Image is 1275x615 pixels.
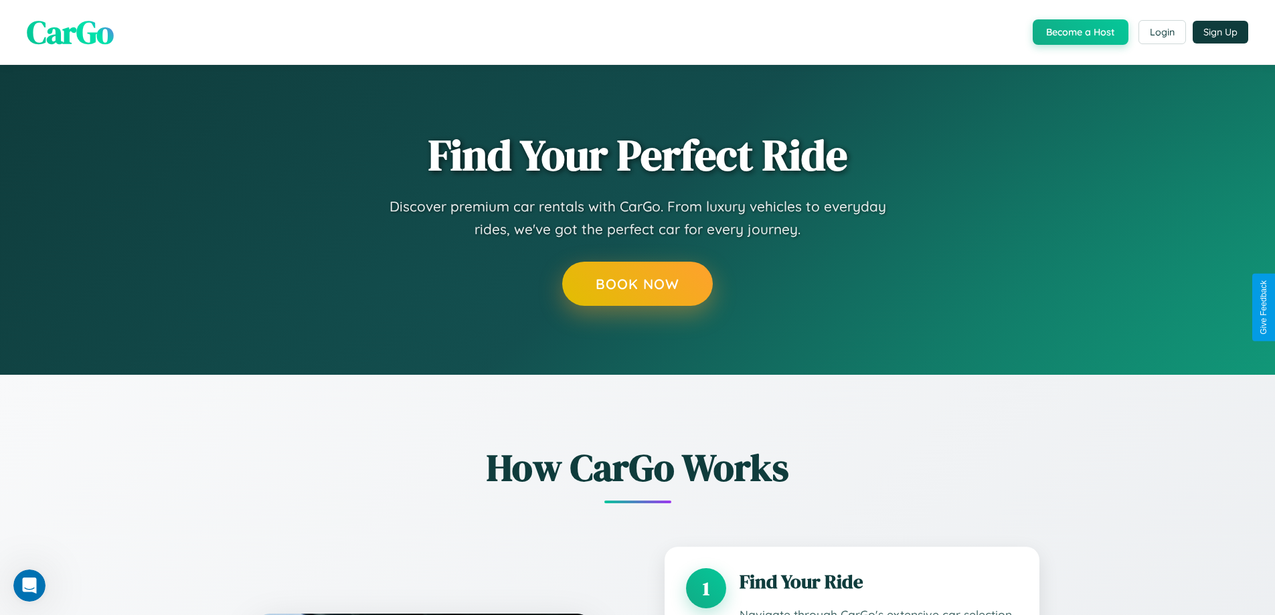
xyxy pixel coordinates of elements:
[1259,280,1268,335] div: Give Feedback
[1138,20,1186,44] button: Login
[428,132,847,179] h1: Find Your Perfect Ride
[740,568,1018,595] h3: Find Your Ride
[27,10,114,54] span: CarGo
[370,195,906,240] p: Discover premium car rentals with CarGo. From luxury vehicles to everyday rides, we've got the pe...
[686,568,726,608] div: 1
[1193,21,1248,43] button: Sign Up
[562,262,713,306] button: Book Now
[13,569,46,602] iframe: Intercom live chat
[1033,19,1128,45] button: Become a Host
[236,442,1039,493] h2: How CarGo Works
